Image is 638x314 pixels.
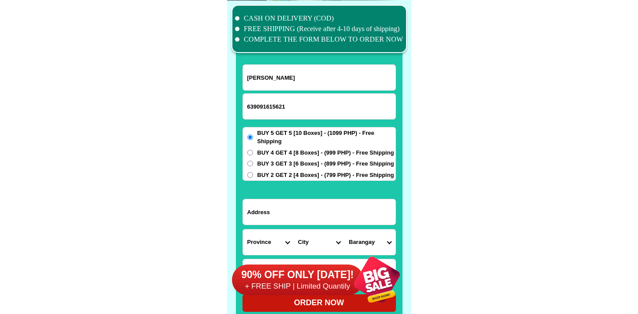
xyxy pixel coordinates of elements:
[247,172,253,178] input: BUY 2 GET 2 [4 Boxes] - (799 PHP) - Free Shipping
[243,94,396,119] input: Input phone_number
[247,150,253,155] input: BUY 4 GET 4 [8 Boxes] - (999 PHP) - Free Shipping
[235,13,403,24] li: CASH ON DELIVERY (COD)
[243,65,396,90] input: Input full_name
[235,24,403,34] li: FREE SHIPPING (Receive after 4-10 days of shipping)
[345,229,396,255] select: Select commune
[247,161,253,166] input: BUY 3 GET 3 [6 Boxes] - (899 PHP) - Free Shipping
[257,148,394,157] span: BUY 4 GET 4 [8 Boxes] - (999 PHP) - Free Shipping
[243,229,294,255] select: Select province
[232,268,364,282] h6: 90% OFF ONLY [DATE]!
[243,199,396,225] input: Input address
[257,171,394,180] span: BUY 2 GET 2 [4 Boxes] - (799 PHP) - Free Shipping
[232,282,364,291] h6: + FREE SHIP | Limited Quantily
[235,34,403,45] li: COMPLETE THE FORM BELOW TO ORDER NOW
[247,134,253,140] input: BUY 5 GET 5 [10 Boxes] - (1099 PHP) - Free Shipping
[257,129,396,146] span: BUY 5 GET 5 [10 Boxes] - (1099 PHP) - Free Shipping
[294,229,345,255] select: Select district
[257,159,394,168] span: BUY 3 GET 3 [6 Boxes] - (899 PHP) - Free Shipping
